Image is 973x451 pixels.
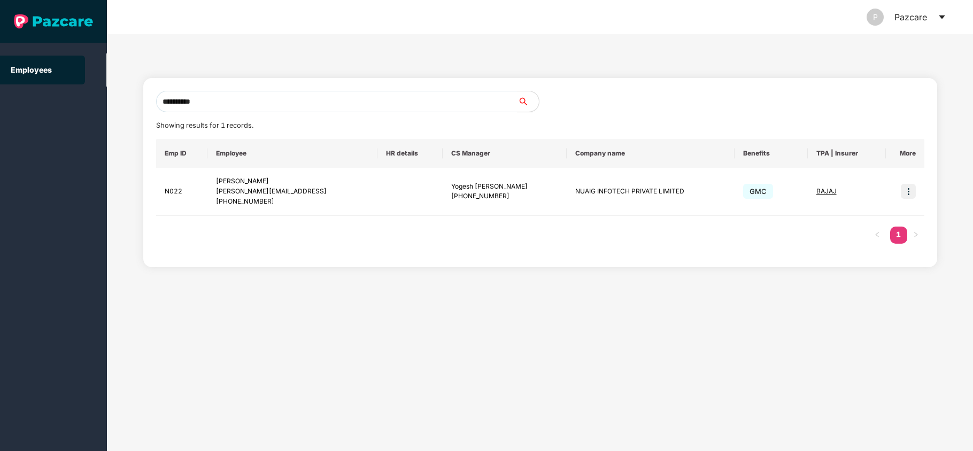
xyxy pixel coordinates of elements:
th: Emp ID [156,139,208,168]
span: caret-down [938,13,946,21]
th: TPA | Insurer [808,139,886,168]
span: P [873,9,878,26]
li: Next Page [907,227,924,244]
div: [PHONE_NUMBER] [216,197,368,207]
span: right [913,231,919,238]
th: More [886,139,924,168]
span: GMC [743,184,773,199]
th: HR details [377,139,443,168]
span: search [517,97,539,106]
a: Employees [11,65,52,74]
span: BAJAJ [816,187,837,195]
img: icon [901,184,916,199]
th: Benefits [735,139,808,168]
div: Yogesh [PERSON_NAME] [451,182,558,192]
th: Company name [567,139,734,168]
div: [PHONE_NUMBER] [451,191,558,201]
td: NUAIG INFOTECH PRIVATE LIMITED [567,168,734,216]
div: [PERSON_NAME][EMAIL_ADDRESS] [216,186,368,197]
div: [PERSON_NAME] [216,176,368,186]
span: Showing results for 1 records. [156,121,253,129]
td: N022 [156,168,208,216]
button: left [869,227,886,244]
span: left [874,231,881,238]
li: Previous Page [869,227,886,244]
a: 1 [890,227,907,243]
button: right [907,227,924,244]
button: search [517,91,539,112]
th: Employee [207,139,377,168]
li: 1 [890,227,907,244]
th: CS Manager [443,139,567,168]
